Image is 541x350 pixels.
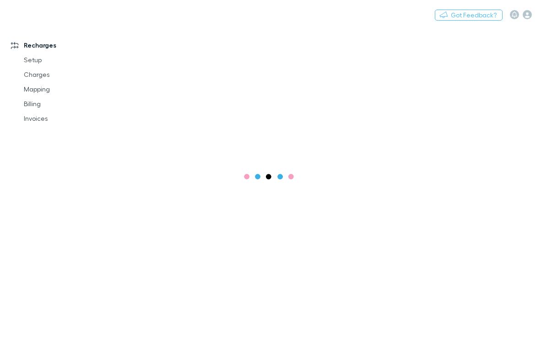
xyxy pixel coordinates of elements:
[435,10,503,21] button: Got Feedback?
[15,53,114,67] a: Setup
[2,38,114,53] a: Recharges
[15,111,114,126] a: Invoices
[15,67,114,82] a: Charges
[15,82,114,97] a: Mapping
[15,97,114,111] a: Billing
